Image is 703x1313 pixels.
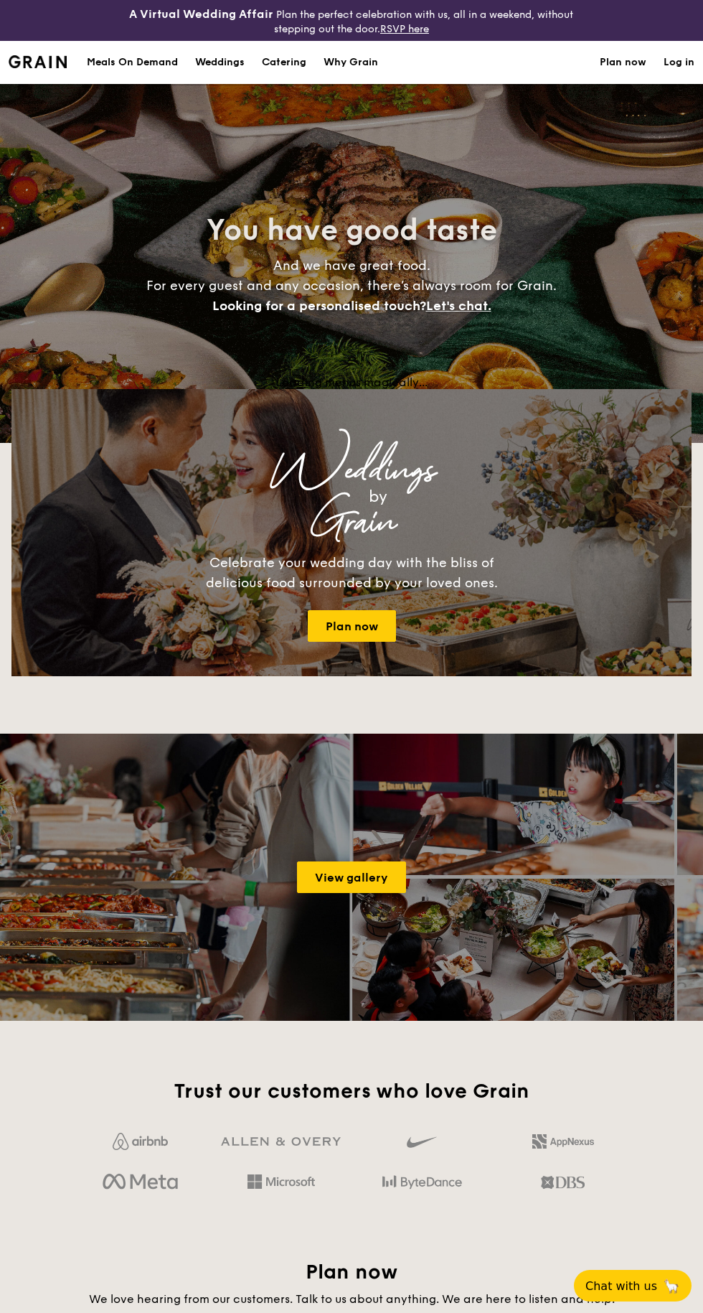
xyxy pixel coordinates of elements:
[190,553,513,593] div: Celebrate your wedding day with the bliss of delicious food surrounded by your loved ones.
[247,1174,315,1189] img: Hd4TfVa7bNwuIo1gAAAAASUVORK5CYII=
[315,41,387,84] a: Why Grain
[146,258,557,314] span: And we have great food. For every guest and any occasion, there’s always room for Grain.
[585,1279,657,1293] span: Chat with us
[9,55,67,68] img: Grain
[187,41,253,84] a: Weddings
[541,1170,585,1195] img: dbs.a5bdd427.png
[532,1134,594,1149] img: 2L6uqdT+6BmeAFDfWP11wfMG223fXktMZIL+i+lTG25h0NjUBKOYhdW2Kn6T+C0Q7bASH2i+1JIsIulPLIv5Ss6l0e291fRVW...
[297,861,406,893] a: View gallery
[382,1170,462,1195] img: bytedance.dc5c0c88.png
[324,41,378,84] div: Why Grain
[78,41,187,84] a: Meals On Demand
[262,41,306,84] h1: Catering
[113,1133,168,1150] img: Jf4Dw0UUCKFd4aYAAAAASUVORK5CYII=
[129,6,273,23] h4: A Virtual Wedding Affair
[89,1292,615,1306] span: We love hearing from our customers. Talk to us about anything. We are here to listen and help.
[663,1278,680,1294] span: 🦙
[380,23,429,35] a: RSVP here
[574,1270,692,1302] button: Chat with us🦙
[87,41,178,84] div: Meals On Demand
[664,41,694,84] a: Log in
[76,458,627,484] div: Weddings
[600,41,646,84] a: Plan now
[212,298,426,314] span: Looking for a personalised touch?
[221,1137,341,1146] img: GRg3jHAAAAABJRU5ErkJggg==
[129,484,627,510] div: by
[426,298,491,314] span: Let's chat.
[195,41,245,84] div: Weddings
[306,1260,398,1284] span: Plan now
[103,1170,178,1195] img: meta.d311700b.png
[11,375,692,389] div: Loading menus magically...
[75,1078,628,1104] h2: Trust our customers who love Grain
[76,510,627,536] div: Grain
[207,213,497,248] span: You have good taste
[9,55,67,68] a: Logotype
[117,6,585,35] div: Plan the perfect celebration with us, all in a weekend, without stepping out the door.
[407,1130,437,1154] img: gdlseuq06himwAAAABJRU5ErkJggg==
[253,41,315,84] a: Catering
[308,610,396,642] a: Plan now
